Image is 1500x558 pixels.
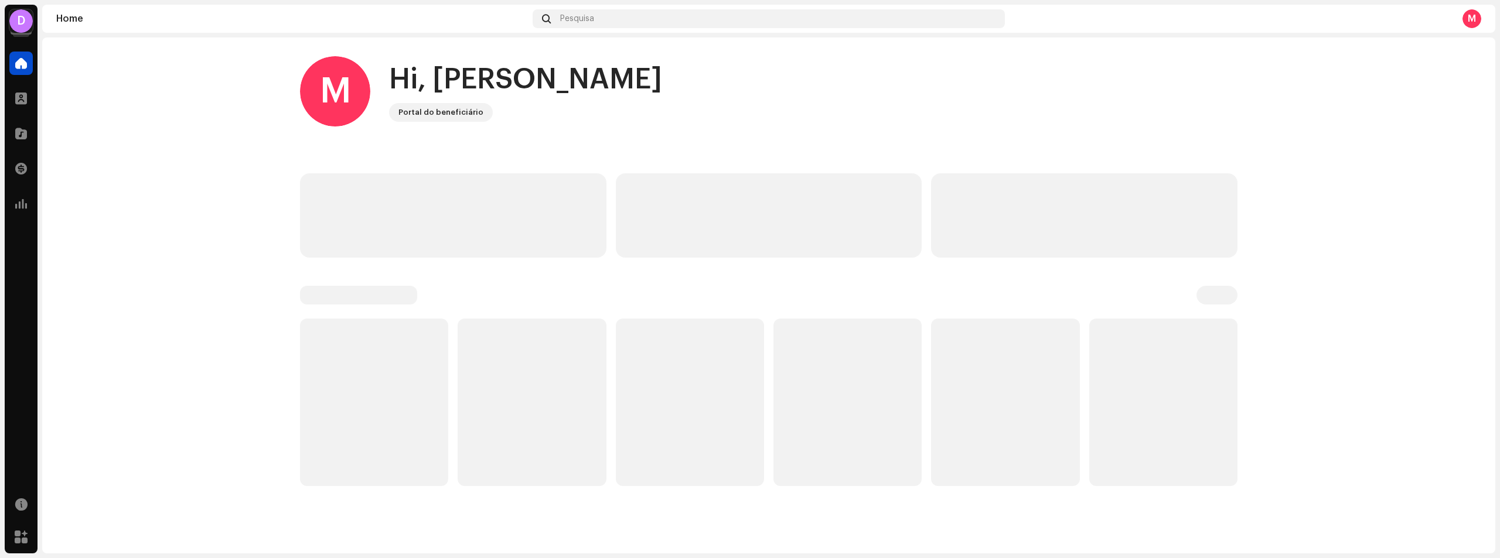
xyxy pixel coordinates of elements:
span: Pesquisa [560,14,594,23]
div: Home [56,14,528,23]
div: D [9,9,33,33]
div: Portal do beneficiário [398,105,483,119]
div: M [1462,9,1481,28]
div: M [300,56,370,126]
div: Hi, [PERSON_NAME] [389,61,662,98]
